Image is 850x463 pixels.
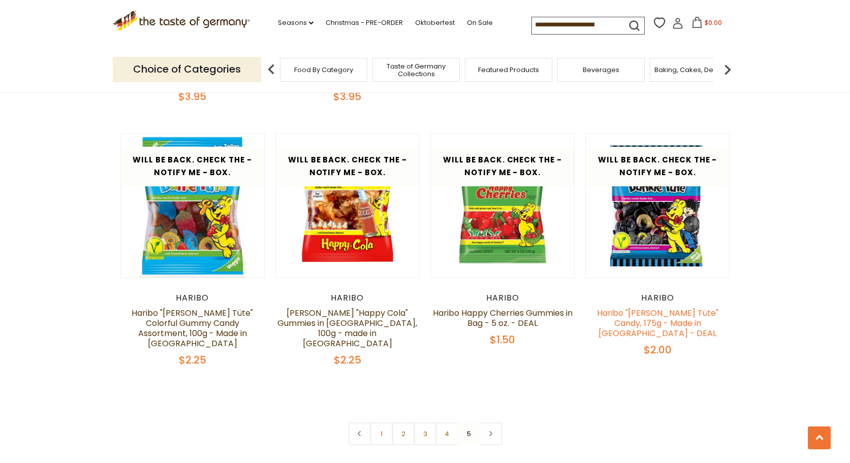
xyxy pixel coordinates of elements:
img: Haribo [276,134,420,278]
p: Choice of Categories [113,57,261,82]
a: Beverages [583,66,619,74]
button: $0.00 [685,17,729,32]
span: $2.00 [644,343,672,357]
a: On Sale [467,17,493,28]
a: Oktoberfest [415,17,455,28]
a: 2 [392,422,415,445]
span: $3.95 [333,89,361,104]
a: Haribo Happy Cherries Gummies in Bag - 5 oz. - DEAL [433,307,573,329]
div: Haribo [120,293,265,303]
img: next arrow [717,59,738,80]
a: Haribo "[PERSON_NAME] Tüte" Colorful Gummy Candy Assortment, 100g - Made in [GEOGRAPHIC_DATA] [132,307,253,349]
span: $0.00 [705,18,722,27]
a: Food By Category [294,66,353,74]
span: $2.25 [179,353,206,367]
span: $3.95 [178,89,206,104]
img: Haribo [431,134,575,278]
img: Haribo [121,134,265,278]
div: Haribo [585,293,730,303]
img: previous arrow [261,59,281,80]
a: Haribo "[PERSON_NAME] Tüte" Candy, 175g - Made in [GEOGRAPHIC_DATA] - DEAL [597,307,718,339]
a: Seasons [278,17,313,28]
span: $2.25 [334,353,361,367]
a: 3 [414,422,436,445]
a: Featured Products [478,66,539,74]
div: Haribo [275,293,420,303]
img: Haribo [586,134,730,278]
a: 1 [370,422,393,445]
a: Baking, Cakes, Desserts [654,66,733,74]
a: [PERSON_NAME] "Happy Cola" Gummies in [GEOGRAPHIC_DATA], 100g - made in [GEOGRAPHIC_DATA] [277,307,417,349]
a: Christmas - PRE-ORDER [326,17,403,28]
span: $1.50 [490,333,515,347]
a: Taste of Germany Collections [375,62,457,78]
a: 4 [435,422,458,445]
div: Haribo [430,293,575,303]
